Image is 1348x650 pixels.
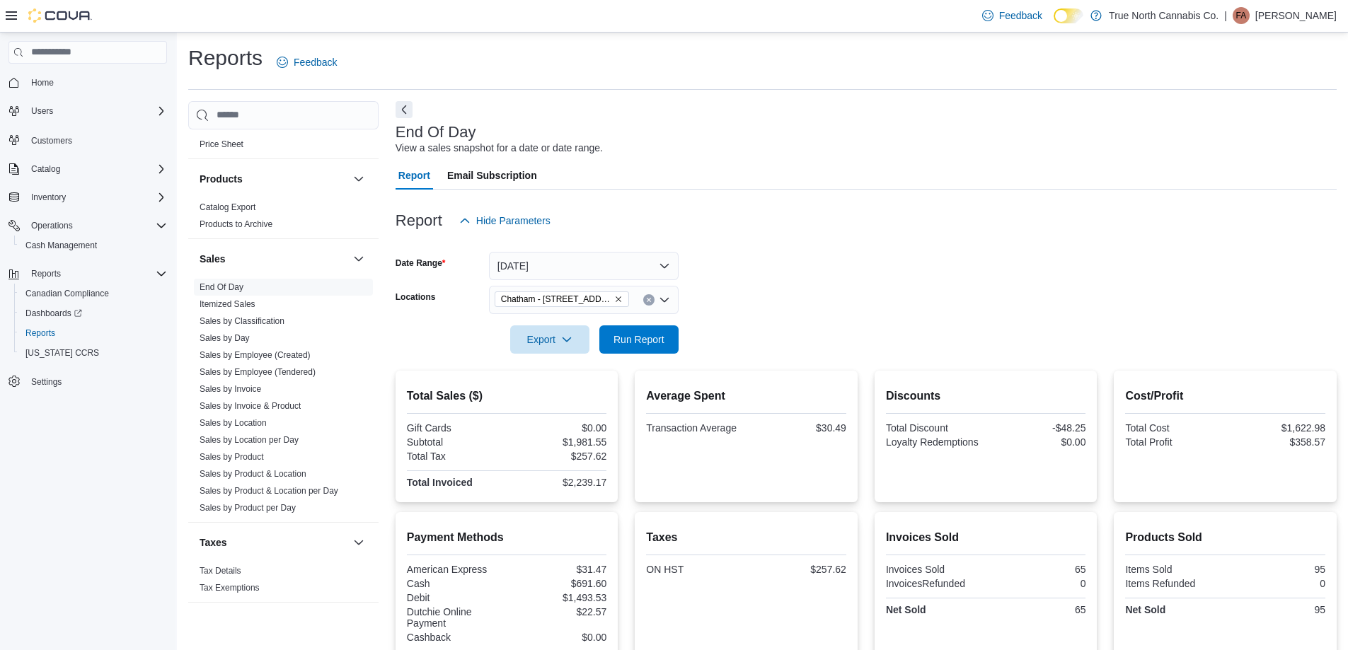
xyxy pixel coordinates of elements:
[20,344,167,361] span: Washington CCRS
[200,316,284,326] a: Sales by Classification
[749,564,846,575] div: $257.62
[31,135,72,146] span: Customers
[200,282,243,293] span: End Of Day
[200,172,243,186] h3: Products
[31,220,73,231] span: Operations
[3,159,173,179] button: Catalog
[188,279,379,522] div: Sales
[25,308,82,319] span: Dashboards
[407,578,504,589] div: Cash
[200,299,255,309] a: Itemized Sales
[886,436,983,448] div: Loyalty Redemptions
[200,333,250,343] a: Sales by Day
[25,240,97,251] span: Cash Management
[20,325,61,342] a: Reports
[31,268,61,279] span: Reports
[749,422,846,434] div: $30.49
[200,485,338,497] span: Sales by Product & Location per Day
[20,285,167,302] span: Canadian Compliance
[1125,436,1222,448] div: Total Profit
[25,265,67,282] button: Reports
[25,74,59,91] a: Home
[3,72,173,93] button: Home
[1125,422,1222,434] div: Total Cost
[509,477,606,488] div: $2,239.17
[886,388,1086,405] h2: Discounts
[200,582,260,593] span: Tax Exemptions
[510,325,589,354] button: Export
[1228,422,1325,434] div: $1,622.98
[396,212,442,229] h3: Report
[407,564,504,575] div: American Express
[25,132,78,149] a: Customers
[1125,388,1325,405] h2: Cost/Profit
[14,303,173,323] a: Dashboards
[14,284,173,303] button: Canadian Compliance
[407,422,504,434] div: Gift Cards
[509,606,606,617] div: $22.57
[188,136,379,158] div: Pricing
[447,161,537,190] span: Email Subscription
[989,436,1085,448] div: $0.00
[999,8,1042,23] span: Feedback
[350,170,367,187] button: Products
[271,48,342,76] a: Feedback
[509,578,606,589] div: $691.60
[25,161,167,178] span: Catalog
[31,192,66,203] span: Inventory
[1054,23,1054,24] span: Dark Mode
[25,189,167,206] span: Inventory
[1109,7,1219,24] p: True North Cannabis Co.
[200,282,243,292] a: End Of Day
[200,172,347,186] button: Products
[200,202,255,213] span: Catalog Export
[200,384,261,394] a: Sales by Invoice
[509,436,606,448] div: $1,981.55
[200,315,284,327] span: Sales by Classification
[25,74,167,91] span: Home
[886,578,983,589] div: InvoicesRefunded
[25,288,109,299] span: Canadian Compliance
[1125,578,1222,589] div: Items Refunded
[200,383,261,395] span: Sales by Invoice
[509,564,606,575] div: $31.47
[200,349,311,361] span: Sales by Employee (Created)
[200,401,301,411] a: Sales by Invoice & Product
[200,400,301,412] span: Sales by Invoice & Product
[200,350,311,360] a: Sales by Employee (Created)
[31,105,53,117] span: Users
[25,161,66,178] button: Catalog
[14,343,173,363] button: [US_STATE] CCRS
[599,325,679,354] button: Run Report
[407,388,607,405] h2: Total Sales ($)
[1228,604,1325,615] div: 95
[14,323,173,343] button: Reports
[3,187,173,207] button: Inventory
[407,436,504,448] div: Subtotal
[509,451,606,462] div: $257.62
[25,265,167,282] span: Reports
[200,367,316,377] a: Sales by Employee (Tendered)
[200,502,296,513] span: Sales by Product per Day
[509,592,606,603] div: $1,493.53
[200,565,241,576] span: Tax Details
[407,606,504,629] div: Dutchie Online Payment
[1224,7,1227,24] p: |
[20,305,88,322] a: Dashboards
[350,250,367,267] button: Sales
[25,347,99,359] span: [US_STATE] CCRS
[200,503,296,513] a: Sales by Product per Day
[886,529,1086,546] h2: Invoices Sold
[1054,8,1083,23] input: Dark Mode
[643,294,655,306] button: Clear input
[396,101,413,118] button: Next
[396,124,476,141] h3: End Of Day
[407,632,504,643] div: Cashback
[25,217,167,234] span: Operations
[407,529,607,546] h2: Payment Methods
[200,435,299,445] a: Sales by Location per Day
[396,141,603,156] div: View a sales snapshot for a date or date range.
[31,77,54,88] span: Home
[200,566,241,576] a: Tax Details
[501,292,611,306] span: Chatham - [STREET_ADDRESS]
